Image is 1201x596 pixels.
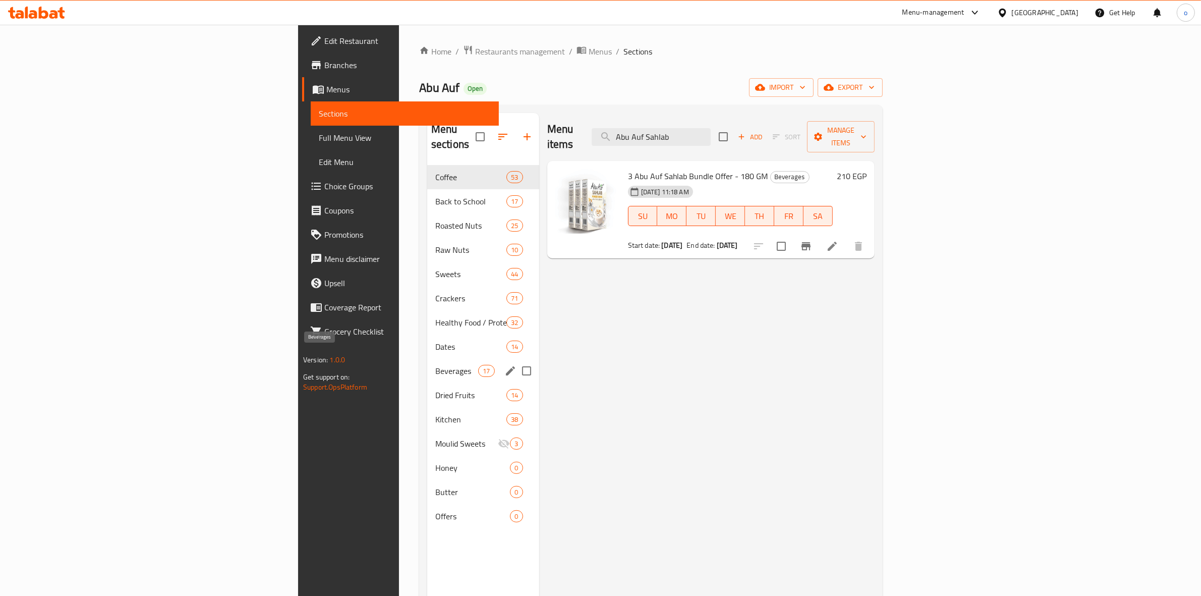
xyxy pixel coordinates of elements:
[303,381,367,394] a: Support.OpsPlatform
[589,45,612,58] span: Menus
[507,245,522,255] span: 10
[427,335,539,359] div: Dates14
[427,359,539,383] div: Beverages17edit
[716,206,745,226] button: WE
[435,486,510,498] span: Butter
[427,161,539,532] nav: Menu sections
[506,389,523,401] div: items
[1184,7,1187,18] span: o
[435,413,506,425] div: Kitchen
[311,126,499,150] a: Full Menu View
[324,35,491,47] span: Edit Restaurant
[324,59,491,71] span: Branches
[302,29,499,53] a: Edit Restaurant
[506,268,523,280] div: items
[319,156,491,168] span: Edit Menu
[463,45,565,58] a: Restaurants management
[427,286,539,310] div: Crackers71
[427,262,539,286] div: Sweets44
[435,510,510,522] span: Offers
[623,45,652,58] span: Sections
[427,238,539,262] div: Raw Nuts10
[498,438,510,450] svg: Inactive section
[555,169,620,234] img: 3 Abu Auf Sahlab Bundle Offer - 180 GM
[507,269,522,279] span: 44
[427,456,539,480] div: Honey0
[510,512,522,521] span: 0
[794,234,818,258] button: Branch-specific-item
[302,198,499,223] a: Coupons
[491,125,515,149] span: Sort sections
[470,126,491,147] span: Select all sections
[818,78,883,97] button: export
[435,462,510,474] span: Honey
[435,389,506,401] span: Dried Fruits
[807,121,875,152] button: Manage items
[302,77,499,101] a: Menus
[734,129,766,145] button: Add
[435,316,506,329] span: Healthy Food / Protein Bars
[302,295,499,319] a: Coverage Report
[628,206,658,226] button: SU
[826,81,875,94] span: export
[435,341,506,353] span: Dates
[510,463,522,473] span: 0
[804,206,833,226] button: SA
[427,431,539,456] div: Moulid Sweets3
[771,236,792,257] span: Select to update
[506,341,523,353] div: items
[510,487,522,497] span: 0
[507,221,522,231] span: 25
[507,391,522,400] span: 14
[324,229,491,241] span: Promotions
[766,129,807,145] span: Select section first
[324,277,491,289] span: Upsell
[435,220,506,232] div: Roasted Nuts
[302,53,499,77] a: Branches
[815,124,867,149] span: Manage items
[616,45,619,58] li: /
[427,383,539,407] div: Dried Fruits14
[506,413,523,425] div: items
[302,319,499,344] a: Grocery Checklist
[717,239,738,252] b: [DATE]
[510,439,522,449] span: 3
[734,129,766,145] span: Add item
[510,462,523,474] div: items
[657,206,687,226] button: MO
[427,407,539,431] div: Kitchen38
[302,271,499,295] a: Upsell
[826,240,838,252] a: Edit menu item
[329,353,345,366] span: 1.0.0
[687,206,716,226] button: TU
[720,209,741,224] span: WE
[435,244,506,256] div: Raw Nuts
[510,486,523,498] div: items
[302,174,499,198] a: Choice Groups
[902,7,964,19] div: Menu-management
[1012,7,1078,18] div: [GEOGRAPHIC_DATA]
[324,180,491,192] span: Choice Groups
[506,171,523,183] div: items
[427,189,539,213] div: Back to School17
[691,209,712,224] span: TU
[506,195,523,207] div: items
[319,132,491,144] span: Full Menu View
[507,197,522,206] span: 17
[435,438,498,450] div: Moulid Sweets
[311,150,499,174] a: Edit Menu
[736,131,764,143] span: Add
[661,209,682,224] span: MO
[628,239,660,252] span: Start date:
[771,171,809,183] span: Beverages
[503,363,518,378] button: edit
[326,83,491,95] span: Menus
[475,45,565,58] span: Restaurants management
[303,353,328,366] span: Version:
[547,122,580,152] h2: Menu items
[506,220,523,232] div: items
